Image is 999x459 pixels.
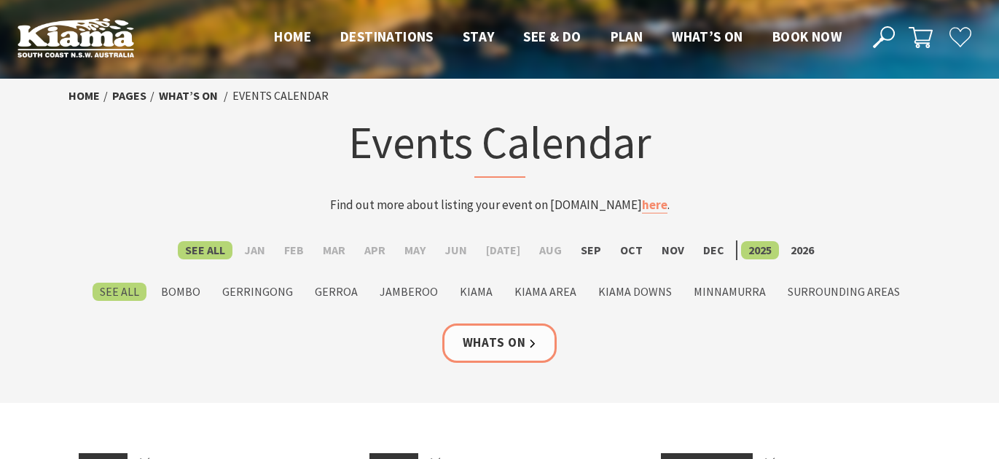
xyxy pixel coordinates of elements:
a: Home [68,88,100,103]
label: Sep [573,241,608,259]
a: here [642,197,667,213]
span: Plan [611,28,643,45]
label: Apr [357,241,393,259]
label: Aug [532,241,569,259]
label: 2025 [741,241,779,259]
label: Kiama Downs [591,283,679,301]
p: Find out more about listing your event on [DOMAIN_NAME] . [214,195,786,215]
label: Jun [437,241,474,259]
label: May [397,241,433,259]
a: Whats On [442,323,557,362]
label: Dec [696,241,732,259]
span: Home [274,28,311,45]
label: Bombo [154,283,208,301]
label: Kiama Area [507,283,584,301]
label: Gerringong [215,283,300,301]
label: Kiama [453,283,500,301]
span: See & Do [523,28,581,45]
label: [DATE] [479,241,528,259]
label: See All [93,283,146,301]
nav: Main Menu [259,25,856,50]
label: 2026 [783,241,821,259]
label: Jamberoo [372,283,445,301]
label: Jan [237,241,273,259]
span: Book now [772,28,842,45]
a: What’s On [159,88,218,103]
label: Surrounding Areas [780,283,907,301]
h1: Events Calendar [214,113,786,178]
li: Events Calendar [232,87,329,106]
a: Pages [112,88,146,103]
span: Stay [463,28,495,45]
img: Kiama Logo [17,17,134,58]
label: Minnamurra [686,283,773,301]
label: Gerroa [307,283,365,301]
label: See All [178,241,232,259]
span: Destinations [340,28,434,45]
label: Oct [613,241,650,259]
label: Nov [654,241,692,259]
label: Feb [277,241,311,259]
span: What’s On [672,28,743,45]
label: Mar [316,241,353,259]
